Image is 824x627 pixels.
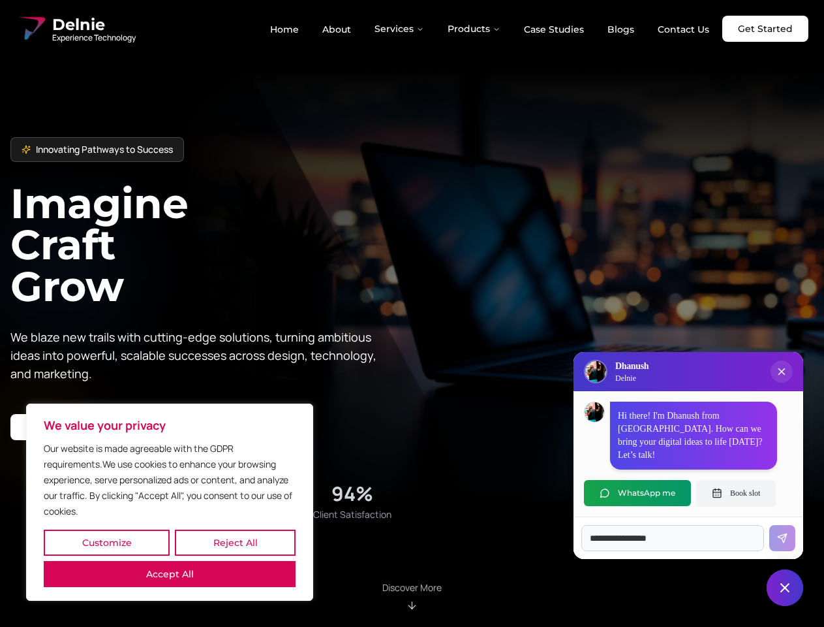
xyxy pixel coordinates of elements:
[767,570,803,606] button: Close chat
[44,561,296,587] button: Accept All
[382,581,442,611] div: Scroll to About section
[260,16,720,42] nav: Main
[44,530,170,556] button: Customize
[584,480,691,506] button: WhatsApp me
[513,18,594,40] a: Case Studies
[382,581,442,594] p: Discover More
[175,530,296,556] button: Reject All
[585,361,606,382] img: Delnie Logo
[615,360,649,373] h3: Dhanush
[771,361,793,383] button: Close chat popup
[16,13,47,44] img: Delnie Logo
[597,18,645,40] a: Blogs
[312,18,361,40] a: About
[647,18,720,40] a: Contact Us
[10,328,386,383] p: We blaze new trails with cutting-edge solutions, turning ambitious ideas into powerful, scalable ...
[44,417,296,433] p: We value your privacy
[437,16,511,42] button: Products
[44,441,296,519] p: Our website is made agreeable with the GDPR requirements.We use cookies to enhance your browsing ...
[313,508,391,521] span: Client Satisfaction
[364,16,435,42] button: Services
[618,410,769,462] p: Hi there! I'm Dhanush from [GEOGRAPHIC_DATA]. How can we bring your digital ideas to life [DATE]?...
[331,482,373,506] div: 94%
[36,143,173,156] span: Innovating Pathways to Success
[696,480,776,506] button: Book slot
[52,14,136,35] span: Delnie
[16,13,136,44] a: Delnie Logo Full
[615,373,649,383] p: Delnie
[52,33,136,43] span: Experience Technology
[260,18,309,40] a: Home
[722,16,808,42] a: Get Started
[10,183,412,306] h1: Imagine Craft Grow
[10,414,160,440] a: Start your project with us
[585,402,604,422] img: Dhanush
